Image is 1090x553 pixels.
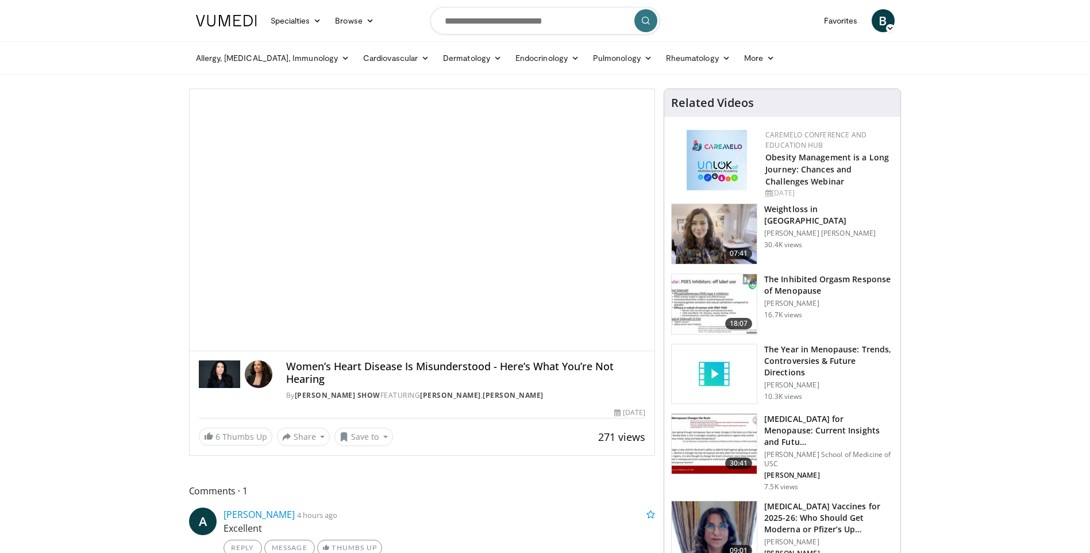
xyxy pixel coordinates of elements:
[189,508,217,535] a: A
[190,89,655,351] video-js: Video Player
[199,360,240,388] img: Dr. Gabrielle Lyon Show
[725,318,753,329] span: 18:07
[189,483,656,498] span: Comments 1
[725,458,753,469] span: 30:41
[199,428,272,446] a: 6 Thumbs Up
[614,408,645,418] div: [DATE]
[725,248,753,259] span: 07:41
[671,413,893,491] a: 30:41 [MEDICAL_DATA] for Menopause: Current Insights and Futu… [PERSON_NAME] School of Medicine o...
[672,344,757,404] img: video_placeholder_short.svg
[764,203,893,226] h3: Weightloss in [GEOGRAPHIC_DATA]
[764,392,802,401] p: 10.3K views
[764,229,893,238] p: [PERSON_NAME] [PERSON_NAME]
[436,47,509,70] a: Dermatology
[334,428,393,446] button: Save to
[224,508,295,521] a: [PERSON_NAME]
[764,299,893,308] p: [PERSON_NAME]
[764,537,893,547] p: [PERSON_NAME]
[297,510,337,520] small: 4 hours ago
[430,7,660,34] input: Search topics, interventions
[817,9,865,32] a: Favorites
[483,390,544,400] a: [PERSON_NAME]
[671,96,754,110] h4: Related Videos
[295,390,380,400] a: [PERSON_NAME] Show
[598,430,645,444] span: 271 views
[509,47,586,70] a: Endocrinology
[215,431,220,442] span: 6
[764,274,893,297] h3: The Inhibited Orgasm Response of Menopause
[245,360,272,388] img: Avatar
[328,9,381,32] a: Browse
[737,47,781,70] a: More
[765,152,889,187] a: Obesity Management is a Long Journey: Chances and Challenges Webinar
[764,310,802,320] p: 16.7K views
[286,360,645,385] h4: Women’s Heart Disease Is Misunderstood - Here’s What You’re Not Hearing
[659,47,737,70] a: Rheumatology
[356,47,436,70] a: Cardiovascular
[764,381,893,390] p: [PERSON_NAME]
[672,274,757,334] img: 283c0f17-5e2d-42ba-a87c-168d447cdba4.150x105_q85_crop-smart_upscale.jpg
[764,482,798,491] p: 7.5K views
[264,9,329,32] a: Specialties
[671,274,893,335] a: 18:07 The Inhibited Orgasm Response of Menopause [PERSON_NAME] 16.7K views
[286,390,645,401] div: By FEATURING ,
[672,204,757,264] img: 9983fed1-7565-45be-8934-aef1103ce6e2.150x105_q85_crop-smart_upscale.jpg
[420,390,481,400] a: [PERSON_NAME]
[687,130,747,190] img: 45df64a9-a6de-482c-8a90-ada250f7980c.png.150x105_q85_autocrop_double_scale_upscale_version-0.2.jpg
[764,240,802,249] p: 30.4K views
[765,130,866,150] a: CaReMeLO Conference and Education Hub
[764,413,893,448] h3: [MEDICAL_DATA] for Menopause: Current Insights and Futu…
[764,501,893,535] h3: [MEDICAL_DATA] Vaccines for 2025-26: Who Should Get Moderna or Pfizer’s Up…
[672,414,757,474] img: 47271b8a-94f4-49c8-b914-2a3d3af03a9e.150x105_q85_crop-smart_upscale.jpg
[671,203,893,264] a: 07:41 Weightloss in [GEOGRAPHIC_DATA] [PERSON_NAME] [PERSON_NAME] 30.4K views
[277,428,330,446] button: Share
[764,471,893,480] p: [PERSON_NAME]
[196,15,257,26] img: VuMedi Logo
[671,344,893,405] a: The Year in Menopause: Trends, Controversies & Future Directions [PERSON_NAME] 10.3K views
[586,47,659,70] a: Pulmonology
[872,9,895,32] a: B
[764,450,893,468] p: [PERSON_NAME] School of Medicine of USC
[224,521,656,535] p: Excellent
[764,344,893,378] h3: The Year in Menopause: Trends, Controversies & Future Directions
[189,47,357,70] a: Allergy, [MEDICAL_DATA], Immunology
[765,188,891,198] div: [DATE]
